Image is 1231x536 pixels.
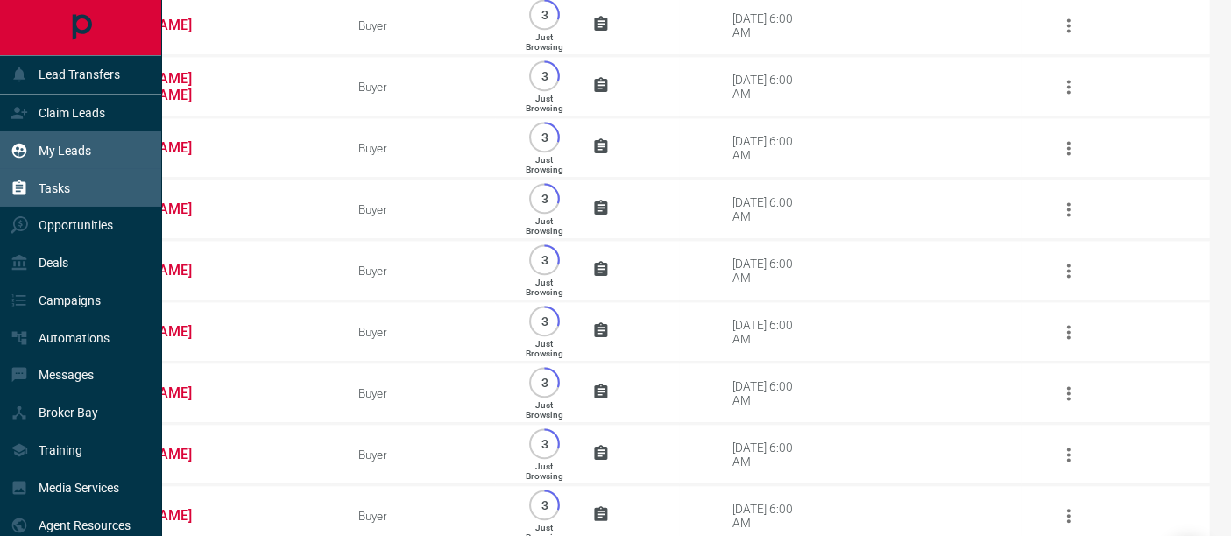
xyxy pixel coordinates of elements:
p: 3 [538,69,551,82]
div: Buyer [358,18,496,32]
p: 3 [538,253,551,266]
p: Just Browsing [526,155,563,174]
div: [DATE] 6:00 AM [732,318,807,346]
p: Just Browsing [526,32,563,52]
p: Just Browsing [526,339,563,358]
div: [DATE] 6:00 AM [732,441,807,469]
p: Just Browsing [526,216,563,236]
p: 3 [538,192,551,205]
div: Buyer [358,509,496,523]
p: 3 [538,498,551,511]
p: 3 [538,376,551,389]
div: [DATE] 6:00 AM [732,502,807,530]
p: Just Browsing [526,94,563,113]
p: Just Browsing [526,278,563,297]
div: [DATE] 6:00 AM [732,257,807,285]
div: [DATE] 6:00 AM [732,379,807,407]
p: 3 [538,437,551,450]
div: Buyer [358,386,496,400]
div: Buyer [358,202,496,216]
p: Just Browsing [526,462,563,481]
div: Buyer [358,264,496,278]
div: [DATE] 6:00 AM [732,11,807,39]
div: [DATE] 6:00 AM [732,134,807,162]
div: Buyer [358,141,496,155]
div: Buyer [358,325,496,339]
p: 3 [538,314,551,328]
div: [DATE] 6:00 AM [732,73,807,101]
p: 3 [538,130,551,144]
p: Just Browsing [526,400,563,420]
div: Buyer [358,80,496,94]
p: 3 [538,8,551,21]
div: Buyer [358,448,496,462]
div: [DATE] 6:00 AM [732,195,807,223]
